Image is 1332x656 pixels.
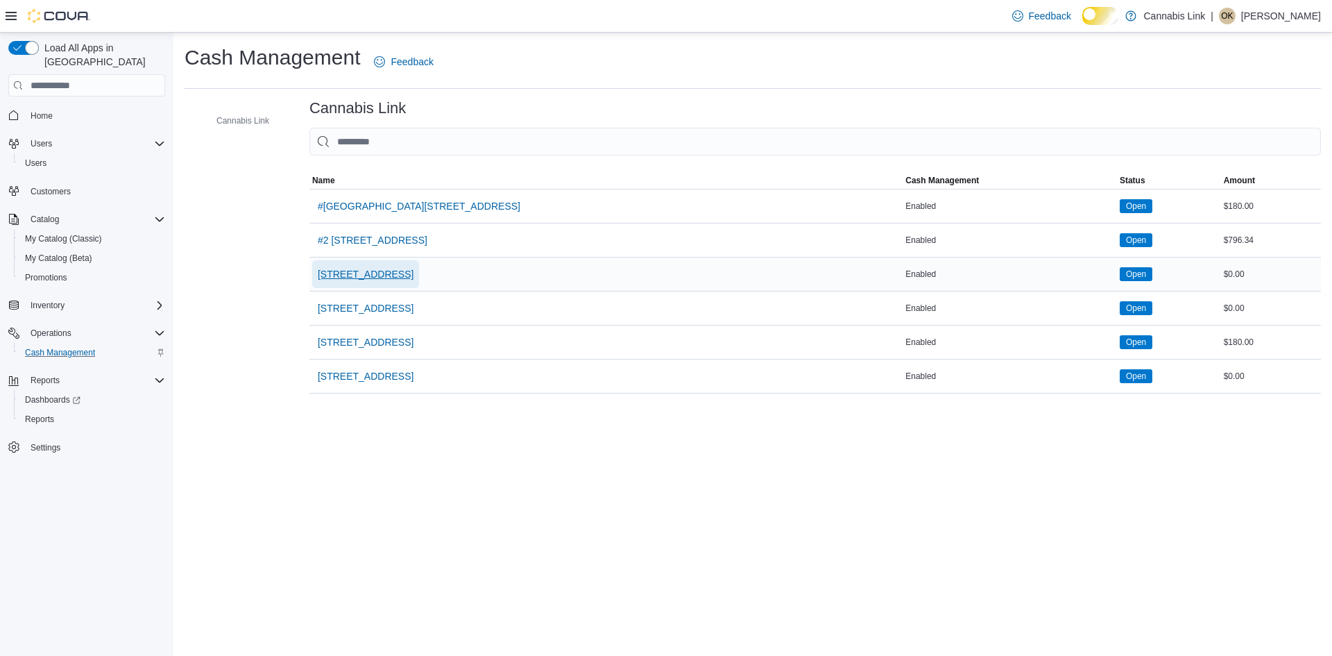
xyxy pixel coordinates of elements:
span: Inventory [25,297,165,314]
span: Operations [25,325,165,342]
span: [STREET_ADDRESS] [318,335,413,349]
span: Catalog [31,214,59,225]
img: Cova [28,9,90,23]
button: Operations [3,323,171,343]
span: Load All Apps in [GEOGRAPHIC_DATA] [39,41,165,69]
span: Cash Management [25,347,95,358]
button: Cannabis Link [197,112,275,129]
button: [STREET_ADDRESS] [312,362,419,390]
a: Home [25,108,58,124]
a: Dashboards [19,392,86,408]
span: #[GEOGRAPHIC_DATA][STREET_ADDRESS] [318,199,520,213]
span: Customers [31,186,71,197]
span: Reports [25,414,54,425]
span: My Catalog (Classic) [25,233,102,244]
span: Cash Management [905,175,979,186]
button: Inventory [3,296,171,315]
span: Open [1126,336,1146,348]
span: Status [1120,175,1145,186]
button: Users [14,153,171,173]
span: Open [1126,234,1146,246]
span: Open [1120,369,1152,383]
span: Name [312,175,335,186]
span: Open [1126,302,1146,314]
div: $796.34 [1221,232,1321,249]
span: Open [1120,233,1152,247]
a: Settings [25,439,66,456]
span: Inventory [31,300,65,311]
span: OK [1221,8,1233,24]
button: Home [3,105,171,125]
a: Dashboards [14,390,171,410]
button: Catalog [3,210,171,229]
a: My Catalog (Classic) [19,230,108,247]
span: [STREET_ADDRESS] [318,301,413,315]
a: My Catalog (Beta) [19,250,98,267]
span: Open [1120,267,1152,281]
div: Enabled [903,266,1117,283]
h1: Cash Management [185,44,360,72]
span: Users [25,135,165,152]
button: [STREET_ADDRESS] [312,328,419,356]
button: Name [309,172,903,189]
span: Dashboards [25,394,80,405]
button: Promotions [14,268,171,287]
span: Open [1126,370,1146,382]
span: Amount [1224,175,1255,186]
span: Customers [25,183,165,200]
div: $0.00 [1221,266,1321,283]
a: Feedback [1007,2,1077,30]
button: [STREET_ADDRESS] [312,294,419,322]
span: My Catalog (Beta) [19,250,165,267]
input: This is a search bar. As you type, the results lower in the page will automatically filter. [309,128,1321,155]
button: Cash Management [903,172,1117,189]
span: Open [1120,335,1152,349]
div: $0.00 [1221,300,1321,317]
span: #2 [STREET_ADDRESS] [318,233,427,247]
span: Reports [19,411,165,428]
span: Open [1120,199,1152,213]
button: My Catalog (Beta) [14,249,171,268]
span: Promotions [19,269,165,286]
span: Open [1126,200,1146,212]
span: Feedback [1029,9,1071,23]
button: Catalog [25,211,65,228]
button: #2 [STREET_ADDRESS] [312,226,433,254]
button: Amount [1221,172,1321,189]
span: Cash Management [19,344,165,361]
span: Home [31,110,53,121]
span: Open [1120,301,1152,315]
span: Settings [25,439,165,456]
span: Promotions [25,272,67,283]
p: Cannabis Link [1143,8,1205,24]
div: Enabled [903,232,1117,249]
button: Users [3,134,171,153]
button: [STREET_ADDRESS] [312,260,419,288]
span: [STREET_ADDRESS] [318,267,413,281]
div: Enabled [903,300,1117,317]
nav: Complex example [8,99,165,494]
p: | [1211,8,1213,24]
span: Home [25,106,165,124]
a: Customers [25,183,76,200]
button: Cash Management [14,343,171,362]
button: Inventory [25,297,70,314]
a: Promotions [19,269,73,286]
span: Settings [31,442,60,453]
button: Reports [25,372,65,389]
span: Dashboards [19,392,165,408]
div: Enabled [903,368,1117,385]
button: Customers [3,181,171,201]
span: Catalog [25,211,165,228]
span: Users [25,158,46,169]
h3: Cannabis Link [309,100,406,117]
button: Users [25,135,58,152]
button: Settings [3,437,171,457]
button: My Catalog (Classic) [14,229,171,249]
span: Users [31,138,52,149]
div: $0.00 [1221,368,1321,385]
span: Operations [31,328,71,339]
span: Reports [31,375,60,386]
button: #[GEOGRAPHIC_DATA][STREET_ADDRESS] [312,192,526,220]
